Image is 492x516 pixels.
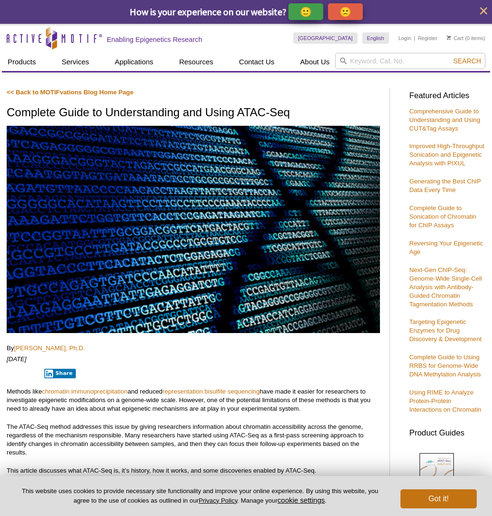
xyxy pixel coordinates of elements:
[300,6,312,18] p: 🙂
[44,369,76,378] button: Share
[447,32,485,44] li: (0 items)
[199,497,237,504] a: Privacy Policy
[447,35,451,40] img: Your Cart
[400,489,477,508] button: Got it!
[409,354,481,378] a: Complete Guide to Using RRBS for Genome-Wide DNA Methylation Analysis
[418,35,437,41] a: Register
[7,355,27,363] em: [DATE]
[409,142,484,167] a: Improved High-Throughput Sonication and Epigenetic Analysis with PIXUL
[107,35,202,44] h2: Enabling Epigenetics Research
[15,487,385,505] p: This website uses cookies to provide necessary site functionality and improve your online experie...
[7,89,133,96] a: << Back to MOTIFvations Blog Home Page
[339,6,351,18] p: 🙁
[409,240,483,255] a: Reversing Your Epigenetic Age
[7,466,380,475] p: This article discusses what ATAC-Seq is, it’s history, how it works, and some discoveries enabled...
[14,344,85,352] a: [PERSON_NAME], Ph.D.
[409,318,482,343] a: Targeting Epigenetic Enzymes for Drug Discovery & Development
[2,53,41,71] a: Products
[7,344,380,353] p: By
[130,6,287,18] span: How is your experience on our website?
[420,453,454,497] img: Comprehensive ATAC-Seq Solutions
[478,5,490,17] button: close
[399,35,411,41] a: Login
[7,387,380,413] p: Methods like and reduced have made it easier for researchers to investigate epigenetic modificati...
[451,57,484,65] button: Search
[174,53,219,71] a: Resources
[335,53,485,69] input: Keyword, Cat. No.
[295,53,336,71] a: About Us
[453,57,481,65] span: Search
[7,423,380,457] p: The ATAC-Seq method addresses this issue by giving researchers information about chromatin access...
[362,32,389,44] a: English
[409,424,485,437] h3: Product Guides
[414,32,415,44] li: |
[7,368,38,378] iframe: X Post Button
[109,53,159,71] a: Applications
[277,496,325,504] button: cookie settings
[409,108,480,132] a: Comprehensive Guide to Understanding and Using CUT&Tag Assays
[7,106,380,120] h1: Complete Guide to Understanding and Using ATAC-Seq
[42,388,128,395] a: chromatin immunoprecipitation
[409,204,476,229] a: Complete Guide to Sonication of Chromatin for ChIP Assays
[409,266,482,308] a: Next-Gen ChIP-Seq: Genome-Wide Single-Cell Analysis with Antibody-Guided Chromatin Tagmentation M...
[233,53,280,71] a: Contact Us
[163,388,260,395] a: representation bisulfite sequencing
[409,92,485,100] h3: Featured Articles
[293,32,358,44] a: [GEOGRAPHIC_DATA]
[409,178,481,193] a: Generating the Best ChIP Data Every Time
[447,35,463,41] a: Cart
[409,389,481,413] a: Using RIME to Analyze Protein-Protein Interactions on Chromatin
[7,126,380,333] img: ATAC-Seq
[56,53,95,71] a: Services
